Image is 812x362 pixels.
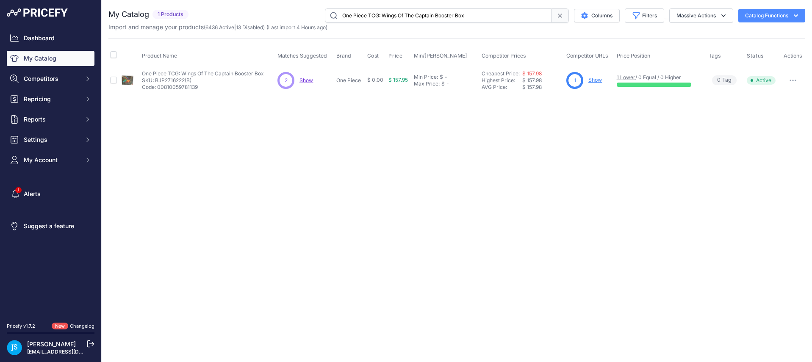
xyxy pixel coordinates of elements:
[440,74,443,80] div: $
[152,10,188,19] span: 1 Products
[566,53,608,59] span: Competitor URLs
[574,9,620,22] button: Columns
[738,9,805,22] button: Catalog Functions
[108,23,327,31] p: Import and manage your products
[7,218,94,234] a: Suggest a feature
[414,74,438,80] div: Min Price:
[482,77,522,84] div: Highest Price:
[388,53,404,59] button: Price
[7,71,94,86] button: Competitors
[108,8,149,20] h2: My Catalog
[24,75,79,83] span: Competitors
[52,323,68,330] span: New
[7,30,94,46] a: Dashboard
[27,348,116,355] a: [EMAIL_ADDRESS][DOMAIN_NAME]
[747,76,776,85] span: Active
[784,53,802,59] span: Actions
[27,340,76,348] a: [PERSON_NAME]
[7,152,94,168] button: My Account
[142,77,264,84] p: SKU: BJP2716222(B)
[747,53,764,59] span: Status
[277,53,327,59] span: Matches Suggested
[325,8,551,23] input: Search
[7,112,94,127] button: Reports
[522,70,542,77] a: $ 157.98
[617,74,700,81] p: / 0 Equal / 0 Higher
[522,77,542,83] span: $ 157.98
[414,53,467,59] span: Min/[PERSON_NAME]
[7,51,94,66] a: My Catalog
[142,70,264,77] p: One Piece TCG: Wings Of The Captain Booster Box
[7,8,68,17] img: Pricefy Logo
[367,53,379,59] span: Cost
[285,77,288,84] span: 2
[24,95,79,103] span: Repricing
[445,80,449,87] div: -
[625,8,664,23] button: Filters
[70,323,94,329] a: Changelog
[7,30,94,312] nav: Sidebar
[669,8,733,23] button: Massive Actions
[747,53,765,59] button: Status
[299,77,313,83] a: Show
[443,74,447,80] div: -
[441,80,445,87] div: $
[388,77,408,83] span: $ 157.95
[414,80,440,87] div: Max Price:
[367,77,383,83] span: $ 0.00
[388,53,402,59] span: Price
[7,186,94,202] a: Alerts
[266,24,327,30] span: (Last import 4 Hours ago)
[142,84,264,91] p: Code: 00810059781139
[24,115,79,124] span: Reports
[205,24,234,30] a: 6436 Active
[336,53,351,59] span: Brand
[142,53,177,59] span: Product Name
[574,77,576,84] span: 1
[7,91,94,107] button: Repricing
[336,77,364,84] p: One Piece
[204,24,265,30] span: ( | )
[24,135,79,144] span: Settings
[717,76,721,84] span: 0
[482,53,526,59] span: Competitor Prices
[367,53,381,59] button: Cost
[709,53,721,59] span: Tags
[24,156,79,164] span: My Account
[617,53,650,59] span: Price Position
[522,84,563,91] div: $ 157.98
[236,24,263,30] a: 13 Disabled
[617,74,635,80] a: 1 Lower
[7,323,35,330] div: Pricefy v1.7.2
[7,132,94,147] button: Settings
[482,84,522,91] div: AVG Price:
[482,70,520,77] a: Cheapest Price:
[712,75,737,85] span: Tag
[588,77,602,83] a: Show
